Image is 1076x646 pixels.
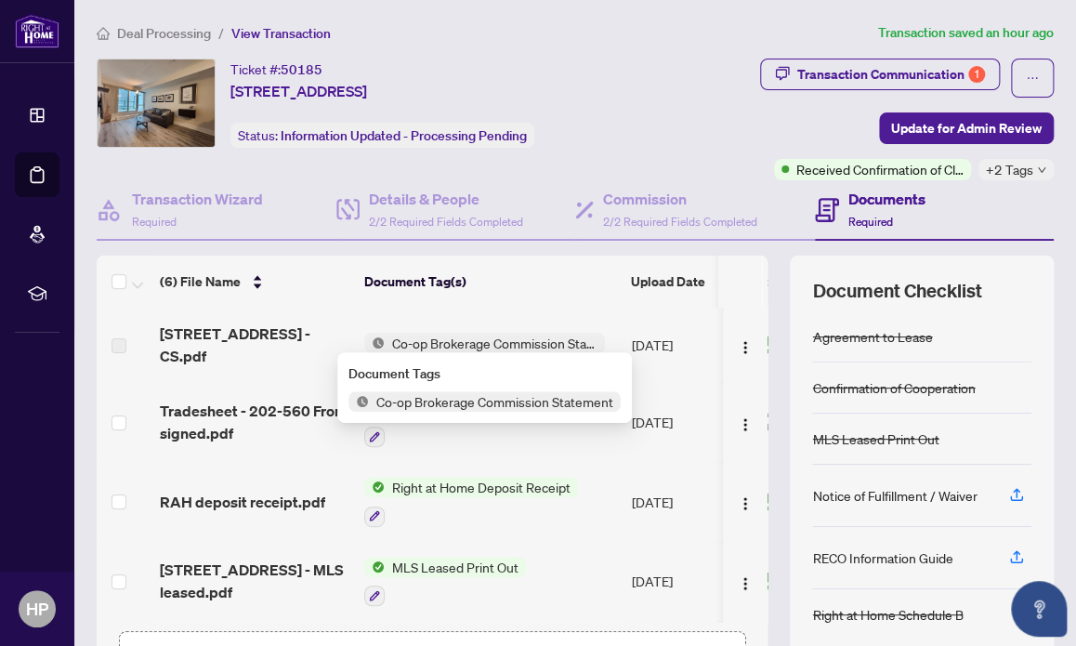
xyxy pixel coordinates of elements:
div: RECO Information Guide [812,547,952,568]
span: Deal Processing [117,25,211,42]
h4: Documents [848,188,925,210]
td: [DATE] [624,462,751,542]
h4: Details & People [369,188,523,210]
div: Document Tags [348,363,621,384]
div: Confirmation of Cooperation [812,377,975,398]
div: Notice of Fulfillment / Waiver [812,485,977,506]
span: 50185 [281,61,322,78]
button: Logo [730,487,760,517]
div: Right at Home Schedule B [812,604,963,625]
button: Status IconCo-op Brokerage Commission Statement [364,333,605,353]
img: Status Icon [364,333,385,353]
th: (6) File Name [152,256,357,308]
button: Logo [730,407,760,437]
article: Transaction saved an hour ago [878,22,1054,44]
img: Logo [738,496,753,511]
img: Status Icon [348,391,369,412]
button: Update for Admin Review [879,112,1054,144]
span: [STREET_ADDRESS] - MLS leased.pdf [160,559,349,603]
img: Status Icon [364,557,385,577]
button: Transaction Communication1 [760,59,1000,90]
button: Status IconMLS Leased Print Out [364,557,526,607]
button: Logo [730,566,760,596]
div: MLS Leased Print Out [812,428,938,449]
span: RAH deposit receipt.pdf [160,491,325,513]
span: ellipsis [1026,72,1039,85]
button: Open asap [1011,581,1067,637]
span: Co-op Brokerage Commission Statement [385,333,605,353]
img: Logo [738,340,753,355]
th: Document Tag(s) [357,256,623,308]
img: IMG-C12327265_1.jpg [98,59,215,147]
td: [DATE] [624,542,751,622]
div: Status: [230,123,534,148]
span: Right at Home Deposit Receipt [385,477,578,497]
span: Information Updated - Processing Pending [281,127,527,144]
span: Update for Admin Review [891,113,1042,143]
span: home [97,27,110,40]
h4: Transaction Wizard [132,188,263,210]
span: Document Checklist [812,278,981,304]
span: (6) File Name [160,271,241,292]
li: / [218,22,224,44]
span: MLS Leased Print Out [385,557,526,577]
button: Logo [730,330,760,360]
img: Logo [738,417,753,432]
div: Ticket #: [230,59,322,80]
div: Transaction Communication [797,59,985,89]
span: 2/2 Required Fields Completed [603,215,757,229]
img: Status Icon [364,477,385,497]
span: Tradesheet - 202-560 Front signed.pdf [160,400,349,444]
td: [DATE] [624,308,751,382]
span: [STREET_ADDRESS] [230,80,367,102]
span: HP [26,596,48,622]
h4: Commission [603,188,757,210]
div: Agreement to Lease [812,326,932,347]
td: [DATE] [624,382,751,462]
span: Received Confirmation of Closing [796,159,964,179]
span: +2 Tags [986,159,1033,180]
span: Required [132,215,177,229]
span: Upload Date [631,271,705,292]
span: Required [848,215,893,229]
span: View Transaction [231,25,331,42]
img: Logo [738,576,753,591]
th: Upload Date [623,256,750,308]
button: Status IconRight at Home Deposit Receipt [364,477,578,527]
span: down [1037,165,1046,175]
span: [STREET_ADDRESS] - CS.pdf [160,323,349,367]
span: Co-op Brokerage Commission Statement [369,391,621,412]
span: 2/2 Required Fields Completed [369,215,523,229]
img: logo [15,14,59,48]
div: 1 [968,66,985,83]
